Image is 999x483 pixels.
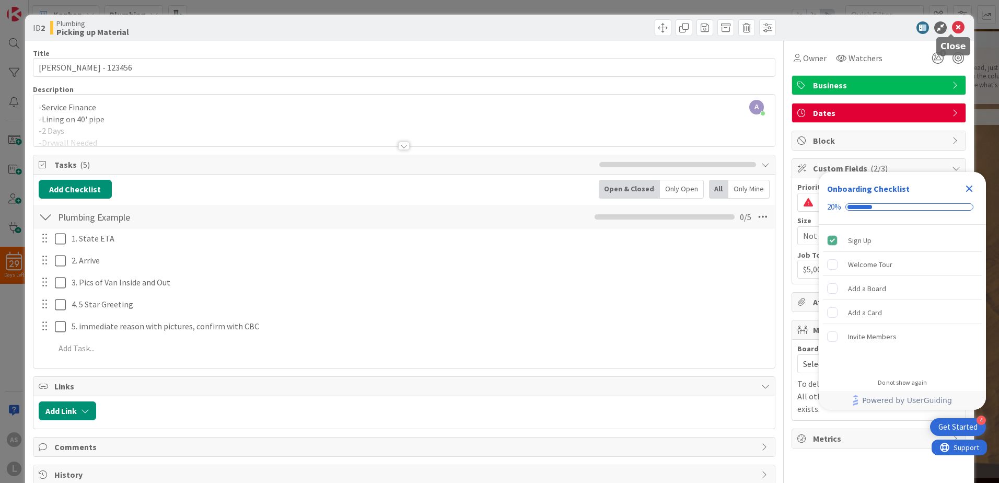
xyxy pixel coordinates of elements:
[33,49,50,58] label: Title
[33,85,74,94] span: Description
[39,101,770,113] p: -Service Finance
[819,225,986,372] div: Checklist items
[848,306,882,319] div: Add a Card
[813,432,947,445] span: Metrics
[827,202,841,212] div: 20%
[823,301,982,324] div: Add a Card is incomplete.
[54,441,756,453] span: Comments
[54,468,756,481] span: History
[41,22,45,33] b: 2
[797,183,960,191] div: Priority
[80,159,90,170] span: ( 5 )
[848,234,872,247] div: Sign Up
[848,330,897,343] div: Invite Members
[728,180,770,199] div: Only Mine
[819,172,986,410] div: Checklist Container
[797,250,831,260] label: Job Total
[870,163,888,174] span: ( 2/3 )
[39,113,770,125] p: -Lining on 40' pipe
[56,19,129,28] span: Plumbing
[823,277,982,300] div: Add a Board is incomplete.
[39,401,96,420] button: Add Link
[797,377,960,415] p: To delete a mirror card, just delete the card. All other mirrored cards will continue to exists.
[39,180,112,199] button: Add Checklist
[813,107,947,119] span: Dates
[961,180,978,197] div: Close Checklist
[813,296,947,308] span: Attachments
[878,378,927,387] div: Do not show again
[813,79,947,91] span: Business
[813,324,947,336] span: Mirrors
[54,208,289,226] input: Add Checklist...
[33,58,775,77] input: type card name here...
[803,356,937,371] span: Select...
[797,217,960,224] div: Size
[827,202,978,212] div: Checklist progress: 20%
[823,253,982,276] div: Welcome Tour is incomplete.
[54,158,594,171] span: Tasks
[72,320,768,332] p: 5. immediate reason with pictures, confirm with CBC
[709,180,728,199] div: All
[803,228,937,243] span: Not Set
[56,28,129,36] b: Picking up Material
[827,182,910,195] div: Onboarding Checklist
[823,229,982,252] div: Sign Up is complete.
[823,325,982,348] div: Invite Members is incomplete.
[848,282,886,295] div: Add a Board
[33,21,45,34] span: ID
[54,380,756,393] span: Links
[803,52,827,64] span: Owner
[72,298,768,310] p: 4. 5 Star Greeting
[72,277,768,289] p: 3. Pics of Van Inside and Out
[749,100,764,114] span: A
[72,255,768,267] p: 2. Arrive
[22,2,48,14] span: Support
[938,422,978,432] div: Get Started
[813,162,947,175] span: Custom Fields
[862,394,952,407] span: Powered by UserGuiding
[824,391,981,410] a: Powered by UserGuiding
[940,41,966,51] h5: Close
[813,134,947,147] span: Block
[797,345,819,352] span: Board
[599,180,660,199] div: Open & Closed
[849,52,882,64] span: Watchers
[740,211,751,223] span: 0 / 5
[819,391,986,410] div: Footer
[72,233,768,245] p: 1. State ETA
[660,180,704,199] div: Only Open
[930,418,986,436] div: Open Get Started checklist, remaining modules: 4
[977,416,986,425] div: 4
[848,258,892,271] div: Welcome Tour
